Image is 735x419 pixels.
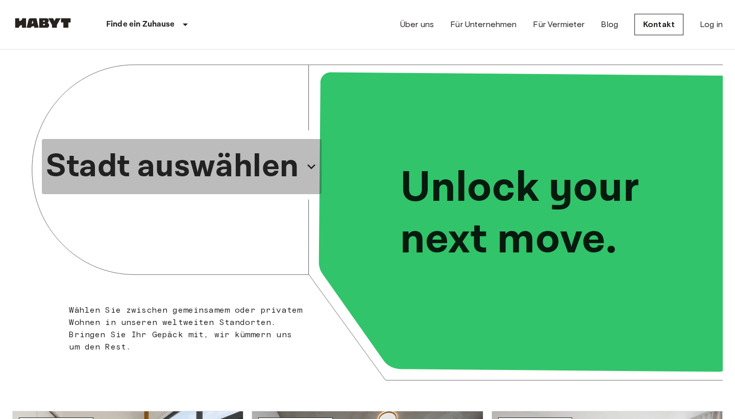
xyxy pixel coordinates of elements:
p: Stadt auswählen [46,142,299,191]
a: Für Vermieter [533,18,584,31]
a: Log in [700,18,723,31]
img: Habyt [12,18,73,28]
a: Kontakt [634,14,683,35]
button: Stadt auswählen [42,139,322,194]
p: Finde ein Zuhause [106,18,175,31]
p: Unlock your next move. [400,162,706,266]
p: Wählen Sie zwischen gemeinsamem oder privatem Wohnen in unseren weltweiten Standorten. Bringen Si... [69,304,303,353]
a: Über uns [400,18,434,31]
a: Blog [601,18,618,31]
a: Für Unternehmen [450,18,517,31]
